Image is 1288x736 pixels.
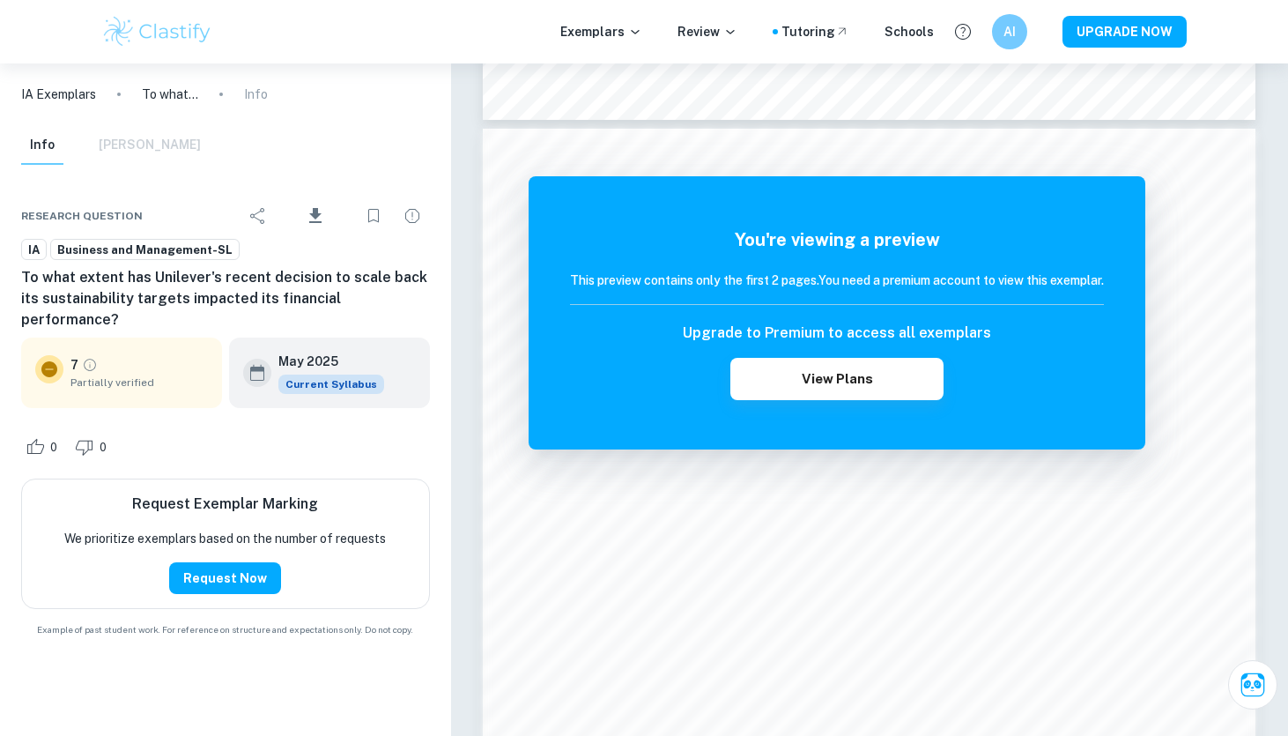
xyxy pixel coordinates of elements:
[244,85,268,104] p: Info
[1000,22,1020,41] h6: AI
[21,126,63,165] button: Info
[278,375,384,394] div: This exemplar is based on the current syllabus. Feel free to refer to it for inspiration/ideas wh...
[41,439,67,457] span: 0
[64,529,386,548] p: We prioritize exemplars based on the number of requests
[570,271,1104,290] h6: This preview contains only the first 2 pages. You need a premium account to view this exemplar.
[50,239,240,261] a: Business and Management-SL
[132,494,318,515] h6: Request Exemplar Marking
[21,85,96,104] a: IA Exemplars
[1062,16,1187,48] button: UPGRADE NOW
[395,198,430,234] div: Report issue
[781,22,849,41] a: Tutoring
[169,562,281,594] button: Request Now
[992,14,1027,49] button: AI
[142,85,198,104] p: To what extent has Unilever's recent decision to scale back its sustainability targets impacted i...
[51,242,239,259] span: Business and Management-SL
[278,352,370,371] h6: May 2025
[885,22,934,41] a: Schools
[570,227,1104,253] h5: You're viewing a preview
[730,358,944,400] button: View Plans
[241,198,276,234] div: Share
[948,17,978,47] button: Help and Feedback
[90,439,116,457] span: 0
[70,355,78,375] p: 7
[22,242,46,259] span: IA
[70,433,116,461] div: Dislike
[1228,660,1277,710] button: Ask Clai
[21,623,430,636] span: Example of past student work. For reference on structure and expectations only. Do not copy.
[101,14,213,49] img: Clastify logo
[82,357,98,373] a: Grade partially verified
[683,323,991,344] h6: Upgrade to Premium to access all exemplars
[21,208,143,224] span: Research question
[21,433,67,461] div: Like
[21,267,430,331] h6: To what extent has Unilever's recent decision to scale back its sustainability targets impacted i...
[21,239,47,261] a: IA
[70,375,208,390] span: Partially verified
[677,22,737,41] p: Review
[278,375,384,394] span: Current Syllabus
[560,22,642,41] p: Exemplars
[279,193,352,239] div: Download
[356,198,391,234] div: Bookmark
